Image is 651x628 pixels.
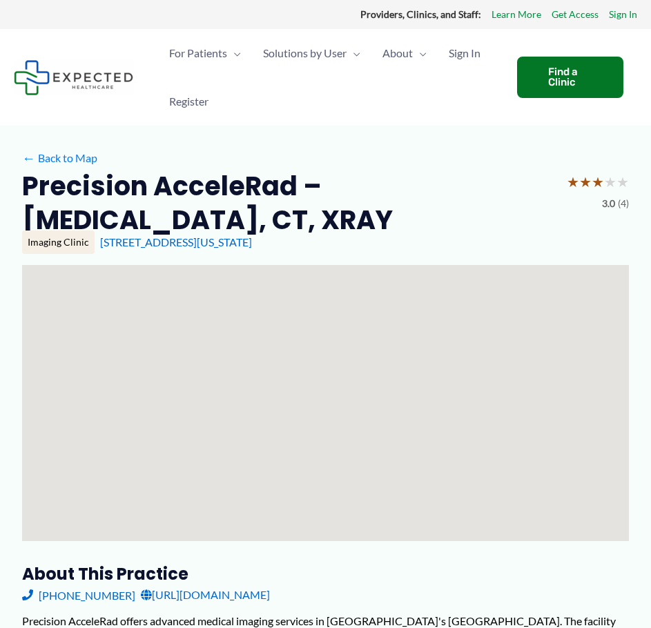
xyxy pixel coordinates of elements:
span: About [382,29,413,77]
a: [STREET_ADDRESS][US_STATE] [100,235,252,248]
a: Sign In [438,29,492,77]
span: 3.0 [602,195,615,213]
span: Solutions by User [263,29,347,77]
a: Register [158,77,220,126]
a: Get Access [552,6,599,23]
h3: About this practice [22,563,629,585]
a: For PatientsMenu Toggle [158,29,252,77]
span: Menu Toggle [413,29,427,77]
a: Learn More [492,6,541,23]
a: [PHONE_NUMBER] [22,585,135,605]
span: (4) [618,195,629,213]
span: ★ [567,169,579,195]
div: Imaging Clinic [22,230,95,254]
span: For Patients [169,29,227,77]
span: Menu Toggle [347,29,360,77]
span: Menu Toggle [227,29,241,77]
span: ★ [604,169,616,195]
img: Expected Healthcare Logo - side, dark font, small [14,60,133,95]
a: Solutions by UserMenu Toggle [252,29,371,77]
a: [URL][DOMAIN_NAME] [141,585,270,605]
h2: Precision AcceleRad – [MEDICAL_DATA], CT, XRAY [22,169,556,237]
span: ← [22,151,35,164]
strong: Providers, Clinics, and Staff: [360,8,481,20]
span: ★ [592,169,604,195]
a: AboutMenu Toggle [371,29,438,77]
span: ★ [579,169,592,195]
a: Sign In [609,6,637,23]
a: Find a Clinic [517,57,623,98]
a: ←Back to Map [22,148,97,168]
nav: Primary Site Navigation [158,29,503,126]
span: Register [169,77,208,126]
span: Sign In [449,29,480,77]
span: ★ [616,169,629,195]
